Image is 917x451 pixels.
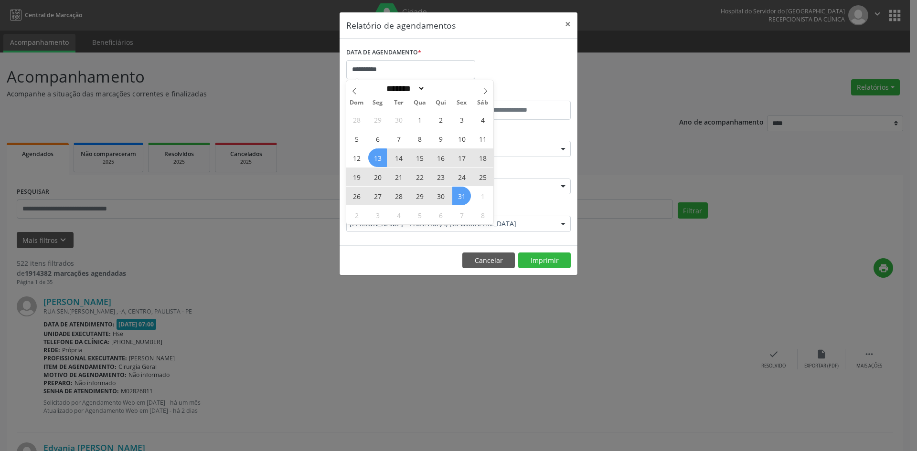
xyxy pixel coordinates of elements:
span: Outubro 17, 2025 [452,148,471,167]
span: Outubro 2, 2025 [431,110,450,129]
span: Outubro 13, 2025 [368,148,387,167]
span: Outubro 21, 2025 [389,168,408,186]
span: Outubro 26, 2025 [347,187,366,205]
span: Outubro 25, 2025 [473,168,492,186]
span: Sáb [472,100,493,106]
span: Outubro 22, 2025 [410,168,429,186]
span: Outubro 10, 2025 [452,129,471,148]
span: Novembro 4, 2025 [389,206,408,224]
label: DATA DE AGENDAMENTO [346,45,421,60]
span: Novembro 7, 2025 [452,206,471,224]
span: Outubro 14, 2025 [389,148,408,167]
span: Outubro 15, 2025 [410,148,429,167]
span: Setembro 29, 2025 [368,110,387,129]
span: Novembro 5, 2025 [410,206,429,224]
span: Outubro 8, 2025 [410,129,429,148]
span: Outubro 4, 2025 [473,110,492,129]
span: Outubro 23, 2025 [431,168,450,186]
span: Outubro 28, 2025 [389,187,408,205]
span: Setembro 28, 2025 [347,110,366,129]
span: Sex [451,100,472,106]
button: Cancelar [462,252,515,269]
span: Outubro 9, 2025 [431,129,450,148]
span: Novembro 3, 2025 [368,206,387,224]
span: Outubro 31, 2025 [452,187,471,205]
span: Novembro 8, 2025 [473,206,492,224]
label: ATÉ [461,86,571,101]
span: Outubro 29, 2025 [410,187,429,205]
button: Imprimir [518,252,571,269]
span: Outubro 11, 2025 [473,129,492,148]
span: Outubro 5, 2025 [347,129,366,148]
span: Outubro 7, 2025 [389,129,408,148]
span: Ter [388,100,409,106]
span: Outubro 6, 2025 [368,129,387,148]
span: Dom [346,100,367,106]
span: Outubro 20, 2025 [368,168,387,186]
h5: Relatório de agendamentos [346,19,456,31]
span: Novembro 2, 2025 [347,206,366,224]
select: Month [383,84,425,94]
span: Novembro 6, 2025 [431,206,450,224]
span: Outubro 16, 2025 [431,148,450,167]
span: Outubro 3, 2025 [452,110,471,129]
span: Outubro 30, 2025 [431,187,450,205]
span: Outubro 18, 2025 [473,148,492,167]
span: Outubro 1, 2025 [410,110,429,129]
span: Outubro 12, 2025 [347,148,366,167]
span: Outubro 19, 2025 [347,168,366,186]
span: Qua [409,100,430,106]
span: Setembro 30, 2025 [389,110,408,129]
span: Novembro 1, 2025 [473,187,492,205]
span: Outubro 24, 2025 [452,168,471,186]
input: Year [425,84,457,94]
button: Close [558,12,577,36]
span: Seg [367,100,388,106]
span: Outubro 27, 2025 [368,187,387,205]
span: Qui [430,100,451,106]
